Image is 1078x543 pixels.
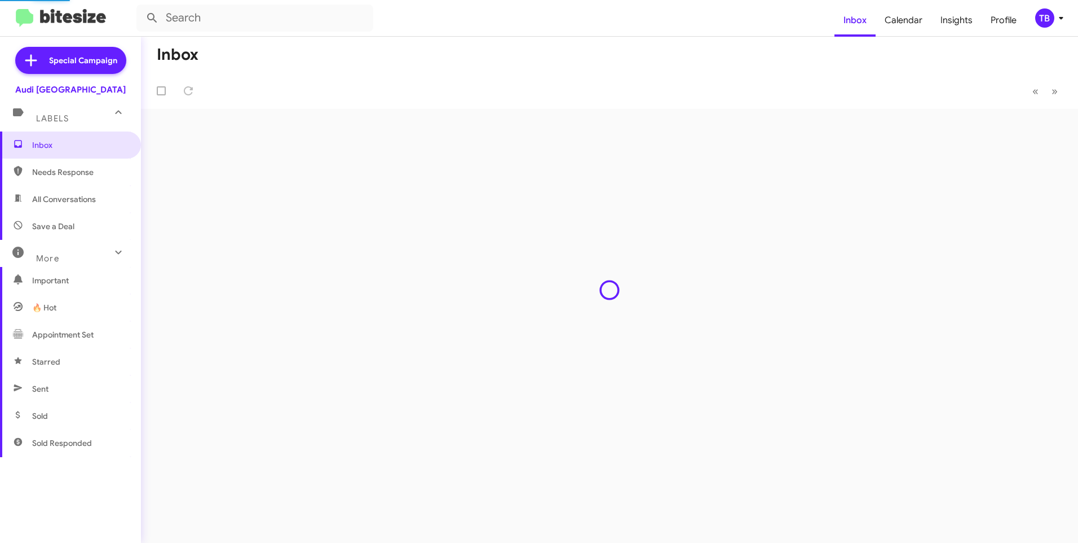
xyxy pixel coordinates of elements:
[1032,84,1039,98] span: «
[1026,80,1045,103] button: Previous
[32,221,74,232] span: Save a Deal
[15,84,126,95] div: Audi [GEOGRAPHIC_DATA]
[157,46,198,64] h1: Inbox
[1026,8,1066,28] button: TB
[49,55,117,66] span: Special Campaign
[982,4,1026,37] a: Profile
[136,5,373,32] input: Search
[32,356,60,367] span: Starred
[931,4,982,37] a: Insights
[15,47,126,74] a: Special Campaign
[1045,80,1064,103] button: Next
[32,194,96,205] span: All Conversations
[1052,84,1058,98] span: »
[36,113,69,124] span: Labels
[32,167,128,178] span: Needs Response
[32,302,56,313] span: 🔥 Hot
[32,275,128,286] span: Important
[1035,8,1054,28] div: TB
[32,437,92,449] span: Sold Responded
[834,4,876,37] a: Inbox
[32,383,48,395] span: Sent
[32,329,94,340] span: Appointment Set
[1026,80,1064,103] nav: Page navigation example
[32,410,48,422] span: Sold
[32,139,128,151] span: Inbox
[36,253,59,264] span: More
[876,4,931,37] a: Calendar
